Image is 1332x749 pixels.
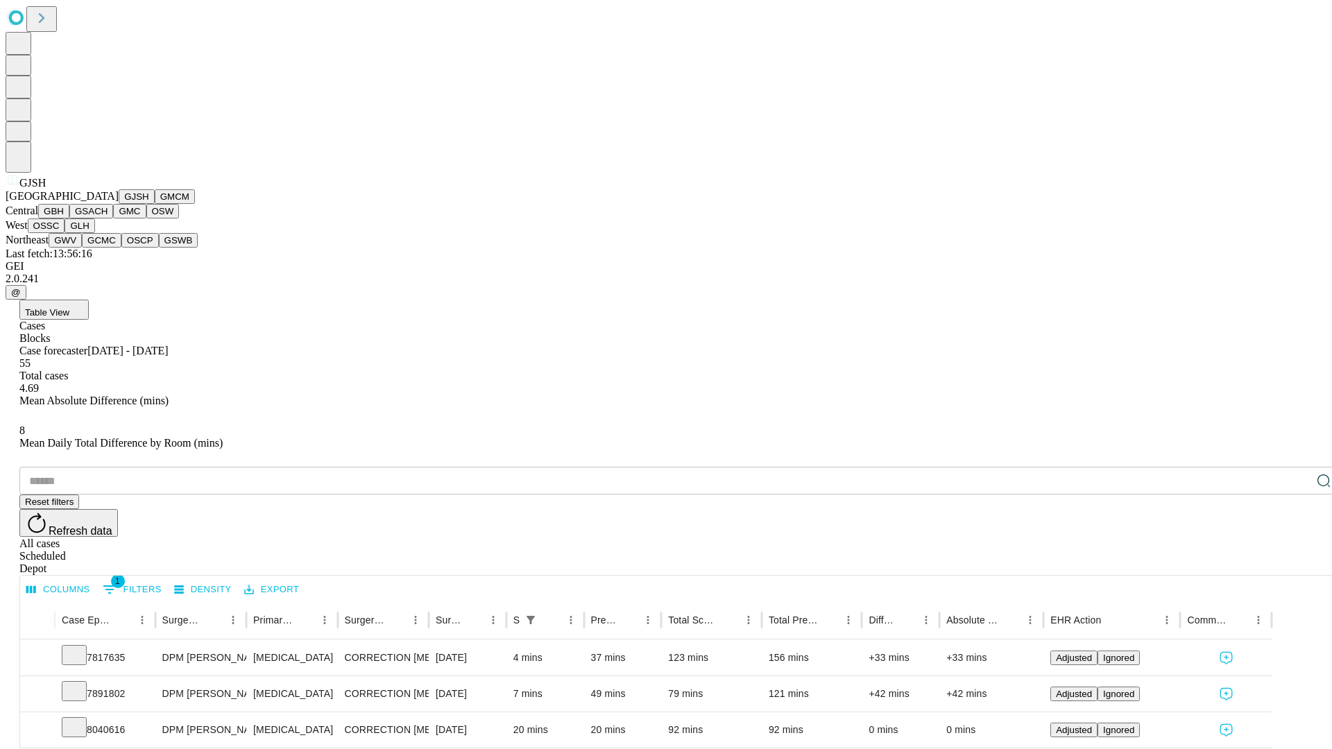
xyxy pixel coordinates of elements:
[561,610,581,630] button: Menu
[436,712,499,748] div: [DATE]
[49,525,112,537] span: Refresh data
[99,578,165,601] button: Show filters
[113,204,146,218] button: GMC
[6,285,26,300] button: @
[6,248,92,259] span: Last fetch: 13:56:16
[253,676,330,712] div: [MEDICAL_DATA]
[253,712,330,748] div: [MEDICAL_DATA]
[1157,610,1177,630] button: Menu
[436,640,499,675] div: [DATE]
[19,395,169,406] span: Mean Absolute Difference (mins)
[638,610,658,630] button: Menu
[819,610,839,630] button: Sort
[38,204,69,218] button: GBH
[345,712,422,748] div: CORRECTION [MEDICAL_DATA], CHIELECTOMY WITHOUT IMPLANT
[739,610,758,630] button: Menu
[668,712,755,748] div: 92 mins
[253,640,330,675] div: [MEDICAL_DATA]
[1056,689,1092,699] span: Adjusted
[19,177,46,189] span: GJSH
[162,712,239,748] div: DPM [PERSON_NAME] [PERSON_NAME]
[513,676,577,712] div: 7 mins
[521,610,540,630] div: 1 active filter
[241,579,302,601] button: Export
[133,610,152,630] button: Menu
[1098,687,1140,701] button: Ignored
[49,233,82,248] button: GWV
[28,218,65,233] button: OSSC
[897,610,916,630] button: Sort
[946,712,1036,748] div: 0 mins
[1229,610,1249,630] button: Sort
[25,307,69,318] span: Table View
[1098,651,1140,665] button: Ignored
[6,219,28,231] span: West
[1001,610,1021,630] button: Sort
[19,345,87,356] span: Case forecaster
[869,640,932,675] div: +33 mins
[1050,723,1098,737] button: Adjusted
[1187,614,1227,626] div: Comments
[1056,725,1092,735] span: Adjusted
[406,610,425,630] button: Menu
[1050,687,1098,701] button: Adjusted
[87,345,168,356] span: [DATE] - [DATE]
[27,682,48,707] button: Expand
[23,579,94,601] button: Select columns
[916,610,936,630] button: Menu
[155,189,195,204] button: GMCM
[62,640,148,675] div: 7817635
[345,614,385,626] div: Surgery Name
[162,676,239,712] div: DPM [PERSON_NAME] [PERSON_NAME]
[869,712,932,748] div: 0 mins
[345,640,422,675] div: CORRECTION [MEDICAL_DATA]
[1249,610,1268,630] button: Menu
[27,718,48,743] button: Expand
[1021,610,1040,630] button: Menu
[436,614,463,626] div: Surgery Date
[591,614,618,626] div: Predicted In Room Duration
[19,509,118,537] button: Refresh data
[204,610,223,630] button: Sort
[591,676,655,712] div: 49 mins
[386,610,406,630] button: Sort
[6,190,119,202] span: [GEOGRAPHIC_DATA]
[668,676,755,712] div: 79 mins
[111,574,125,588] span: 1
[296,610,315,630] button: Sort
[27,646,48,671] button: Expand
[62,614,112,626] div: Case Epic Id
[719,610,739,630] button: Sort
[315,610,334,630] button: Menu
[119,189,155,204] button: GJSH
[769,676,855,712] div: 121 mins
[436,676,499,712] div: [DATE]
[1102,610,1122,630] button: Sort
[62,676,148,712] div: 7891802
[146,204,180,218] button: OSW
[345,676,422,712] div: CORRECTION [MEDICAL_DATA], DISTAL [MEDICAL_DATA] [MEDICAL_DATA]
[6,273,1326,285] div: 2.0.241
[121,233,159,248] button: OSCP
[464,610,484,630] button: Sort
[19,424,25,436] span: 8
[668,640,755,675] div: 123 mins
[171,579,235,601] button: Density
[19,382,39,394] span: 4.69
[484,610,503,630] button: Menu
[1050,651,1098,665] button: Adjusted
[591,712,655,748] div: 20 mins
[769,614,819,626] div: Total Predicted Duration
[769,712,855,748] div: 92 mins
[69,204,113,218] button: GSACH
[6,234,49,246] span: Northeast
[869,676,932,712] div: +42 mins
[223,610,243,630] button: Menu
[1098,723,1140,737] button: Ignored
[946,614,1000,626] div: Absolute Difference
[769,640,855,675] div: 156 mins
[946,676,1036,712] div: +42 mins
[839,610,858,630] button: Menu
[1050,614,1101,626] div: EHR Action
[1103,725,1134,735] span: Ignored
